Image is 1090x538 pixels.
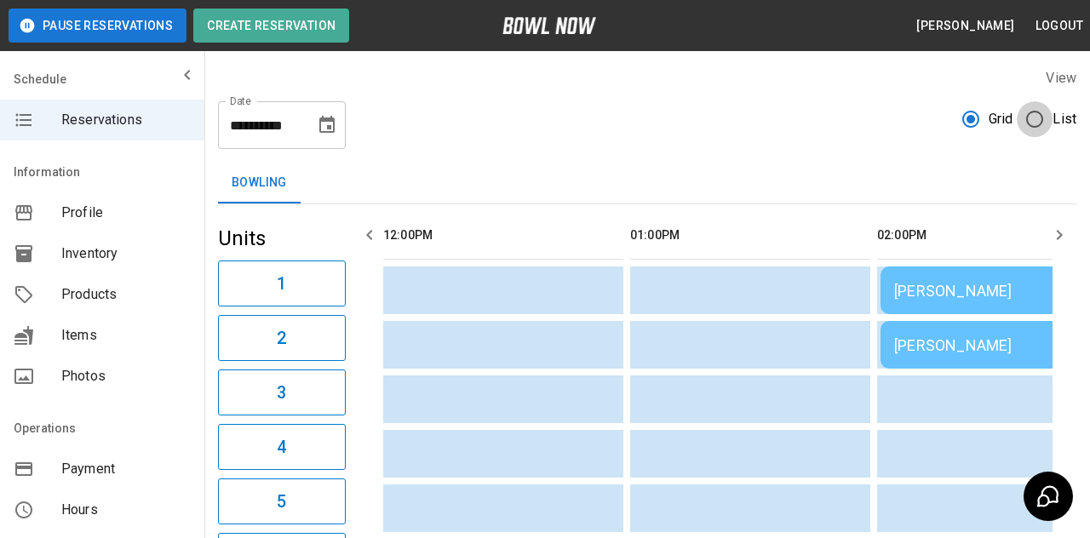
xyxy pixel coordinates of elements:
button: [PERSON_NAME] [909,10,1021,42]
span: List [1053,109,1076,129]
span: Items [61,325,191,346]
button: 3 [218,369,346,415]
button: 4 [218,424,346,470]
span: Grid [989,109,1013,129]
span: Products [61,284,191,305]
th: 01:00PM [630,211,870,260]
h6: 1 [277,270,286,297]
span: Reservations [61,110,191,130]
button: Create Reservation [193,9,349,43]
h6: 3 [277,379,286,406]
h6: 5 [277,488,286,515]
label: View [1046,70,1076,86]
div: inventory tabs [218,163,1076,203]
h5: Units [218,225,346,252]
span: Hours [61,500,191,520]
h6: 2 [277,324,286,352]
button: 1 [218,260,346,306]
button: Pause Reservations [9,9,186,43]
button: Bowling [218,163,301,203]
span: Profile [61,203,191,223]
th: 12:00PM [383,211,623,260]
button: 2 [218,315,346,361]
button: Logout [1029,10,1090,42]
span: Photos [61,366,191,386]
img: logo [502,17,596,34]
h6: 4 [277,433,286,461]
span: Inventory [61,243,191,264]
button: Choose date, selected date is Aug 17, 2025 [310,108,344,142]
span: Payment [61,459,191,479]
button: 5 [218,478,346,524]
